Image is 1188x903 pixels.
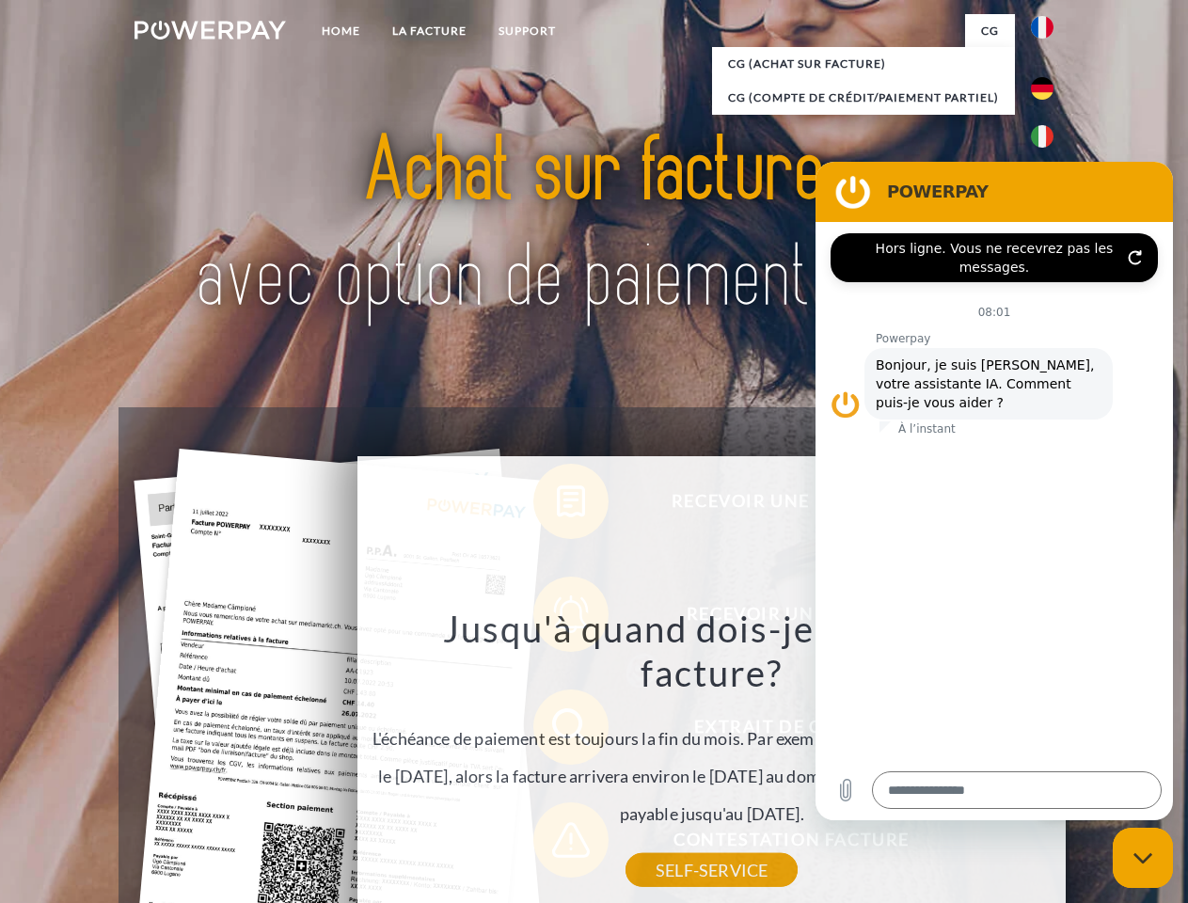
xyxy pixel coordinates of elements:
[1031,16,1053,39] img: fr
[376,14,483,48] a: LA FACTURE
[1031,77,1053,100] img: de
[306,14,376,48] a: Home
[712,47,1015,81] a: CG (achat sur facture)
[180,90,1008,360] img: title-powerpay_fr.svg
[712,81,1015,115] a: CG (Compte de crédit/paiement partiel)
[816,162,1173,820] iframe: Fenêtre de messagerie
[965,14,1015,48] a: CG
[1031,125,1053,148] img: it
[626,853,798,887] a: SELF-SERVICE
[369,606,1055,870] div: L'échéance de paiement est toujours la fin du mois. Par exemple, si la commande a été passée le [...
[369,606,1055,696] h3: Jusqu'à quand dois-je payer ma facture?
[135,21,286,40] img: logo-powerpay-white.svg
[483,14,572,48] a: Support
[1113,828,1173,888] iframe: Bouton de lancement de la fenêtre de messagerie, conversation en cours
